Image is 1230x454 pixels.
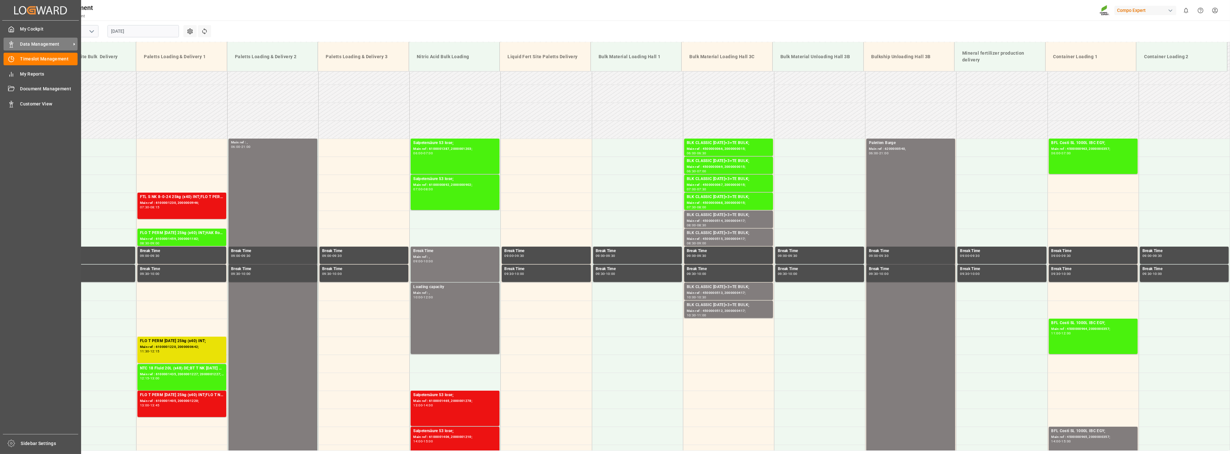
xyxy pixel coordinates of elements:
div: Main ref : 6100001387, 2000001203; [413,146,497,152]
div: - [423,152,424,155]
div: 10:00 [970,272,980,275]
div: 06:00 [869,152,878,155]
div: 10:00 [1153,272,1162,275]
div: 06:30 [687,170,696,173]
div: BFL Costi SL 1000L IBC EGY; [1051,320,1135,326]
div: Break Time [778,248,862,254]
div: Container Loading 1 [1051,51,1131,63]
div: BLK CLASSIC [DATE]+3+TE BULK; [687,284,770,290]
div: Bulkship Unloading Hall 3B [869,51,949,63]
div: Main ref : 4500000069, 2000000015; [687,164,770,170]
div: 09:00 [1142,254,1152,257]
div: BLK CLASSIC [DATE]+3+TE BULK; [687,176,770,182]
div: Break Time [596,248,679,254]
div: Paletts Loading & Delivery 3 [323,51,404,63]
div: Break Time [960,266,1044,272]
div: 13:00 [413,404,423,407]
div: Salpetersäure 53 lose; [413,140,497,146]
div: 07:30 [687,206,696,209]
div: 09:00 [504,254,514,257]
div: Break Time [140,266,224,272]
div: 10:00 [424,260,433,263]
div: 13:45 [150,404,160,407]
div: 10:30 [697,296,706,299]
div: 10:00 [332,272,342,275]
div: BLK CLASSIC [DATE]+3+TE BULK; [687,194,770,200]
div: - [605,254,606,257]
div: Break Time [869,248,953,254]
div: - [423,296,424,299]
div: - [969,272,970,275]
div: FLO T PERM [DATE] 25kg (x40) INT; [140,338,224,344]
div: 15:00 [424,440,433,443]
div: - [787,272,788,275]
div: 06:00 [231,145,240,148]
button: show 0 new notifications [1179,3,1193,18]
div: 09:30 [1062,254,1071,257]
div: - [1060,272,1061,275]
div: - [514,254,515,257]
div: Break Time [49,266,133,272]
div: 08:00 [697,206,706,209]
div: Paletts Loading & Delivery 2 [232,51,313,63]
div: Main ref : 4500000513, 2000000417; [687,290,770,296]
div: 09:00 [697,242,706,245]
div: 09:00 [960,254,969,257]
div: 06:00 [1051,152,1061,155]
div: 10:00 [1062,272,1071,275]
button: Compo Expert [1114,4,1179,16]
div: 10:30 [687,314,696,317]
div: Main ref : 4500000066, 2000000015; [687,146,770,152]
div: 11:00 [1051,332,1061,335]
div: 09:30 [322,272,331,275]
div: Main ref : 6100001459, 2000001182; [140,236,224,242]
div: 09:00 [869,254,878,257]
div: 09:30 [879,254,889,257]
div: Break Time [504,266,588,272]
div: 15:00 [1062,440,1071,443]
div: - [331,272,332,275]
div: 09:30 [241,254,251,257]
div: 09:30 [504,272,514,275]
div: Break Time [322,266,406,272]
div: 09:00 [231,254,240,257]
div: BLK CLASSIC [DATE]+3+TE BULK; [687,302,770,308]
div: 07:30 [140,206,149,209]
div: Main ref : 4500000515, 2000000417; [687,236,770,242]
div: 10:00 [606,272,615,275]
div: Break Time [687,248,770,254]
div: - [423,440,424,443]
span: Document Management [20,86,78,92]
div: Compo Expert [1114,6,1176,15]
div: 13:00 [150,377,160,380]
div: 12:00 [424,296,433,299]
div: Main ref : , [413,254,497,260]
div: Nitric Acid Bulk Loading [414,51,495,63]
div: - [423,188,424,191]
button: Help Center [1193,3,1208,18]
div: 07:00 [413,188,423,191]
div: Break Time [140,248,224,254]
div: 09:00 [596,254,605,257]
div: 09:30 [140,272,149,275]
div: 07:00 [697,170,706,173]
div: - [696,296,697,299]
div: 11:30 [140,350,149,353]
div: 09:30 [596,272,605,275]
div: - [1060,152,1061,155]
div: 09:30 [687,272,696,275]
div: - [878,254,879,257]
div: Main ref : , [413,290,497,296]
div: 10:00 [413,296,423,299]
div: Break Time [1142,266,1226,272]
div: - [1060,332,1061,335]
div: Main ref : 6200000540, [869,146,953,152]
div: Break Time [960,248,1044,254]
div: 09:00 [1051,254,1061,257]
div: Liquid Fert Site Bulk Delivery [50,51,131,63]
button: open menu [87,26,96,36]
div: 08:15 [150,206,160,209]
div: - [696,314,697,317]
div: Break Time [1142,248,1226,254]
div: 06:30 [697,152,706,155]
